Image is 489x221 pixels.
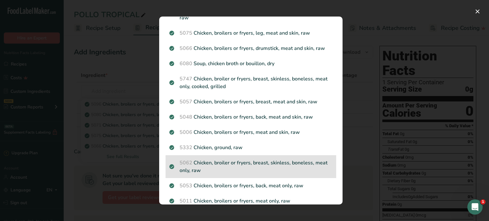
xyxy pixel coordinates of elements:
p: Chicken, broilers or fryers, leg, meat and skin, raw [169,29,332,37]
p: Chicken, broilers or fryers, meat and skin, raw [169,128,332,136]
span: 5053 [180,182,192,189]
span: 5332 [180,144,192,151]
p: Chicken, broiler or fryers, breast, skinless, boneless, meat only, raw [169,159,332,174]
span: 5048 [180,114,192,121]
span: 1 [480,199,485,204]
span: 5075 [180,30,192,37]
span: 5062 [180,159,192,166]
p: Soup, chicken broth or bouillon, dry [169,60,332,67]
p: Chicken, broilers or fryers, breast, meat and skin, raw [169,98,332,106]
span: 5006 [180,129,192,136]
p: Chicken, broiler or fryers, breast, skinless, boneless, meat only, cooked, grilled [169,75,332,90]
p: Chicken, broilers or fryers, meat only, raw [169,197,332,205]
span: 6080 [180,60,192,67]
iframe: Intercom live chat [467,199,483,215]
p: Chicken, ground, raw [169,144,332,151]
p: Chicken, broilers or fryers, back, meat only, raw [169,182,332,190]
span: 5747 [180,75,192,82]
span: 5011 [180,197,192,204]
p: Chicken, broilers or fryers, drumstick, meat and skin, raw [169,45,332,52]
p: Chicken, broilers or fryers, back, meat and skin, raw [169,113,332,121]
span: 5057 [180,98,192,105]
span: 5066 [180,45,192,52]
